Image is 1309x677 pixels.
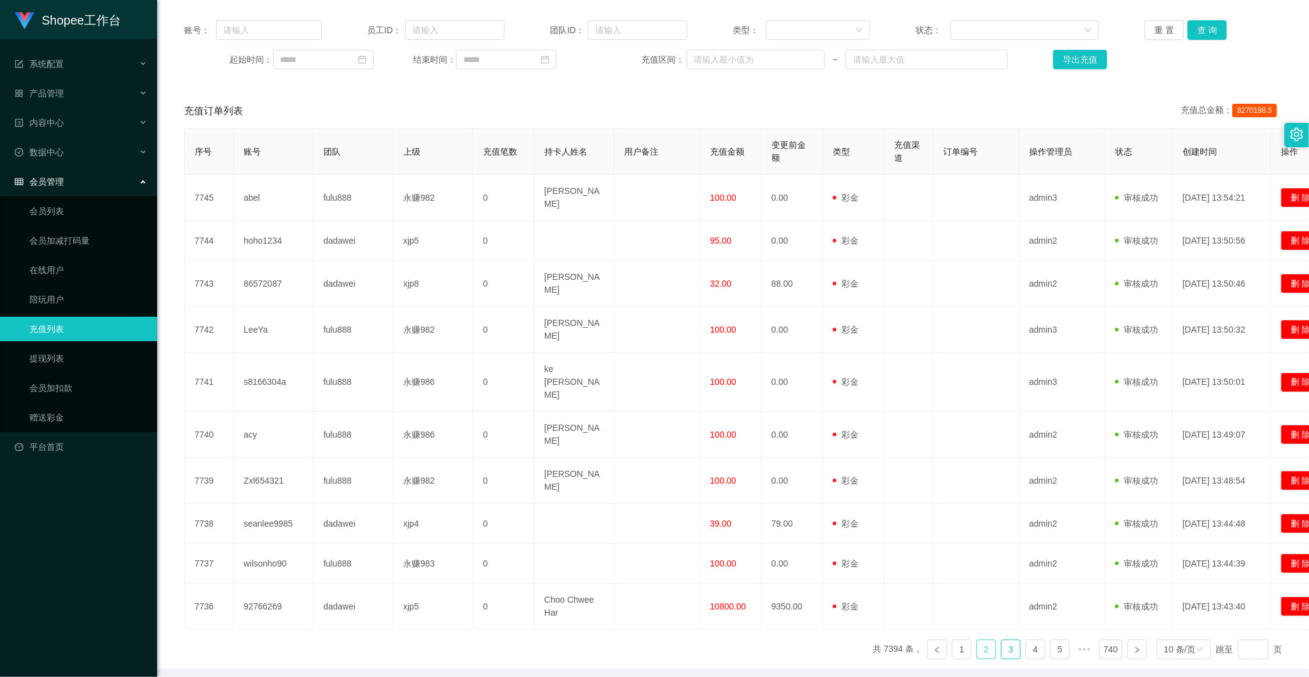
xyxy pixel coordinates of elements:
td: 0.00 [762,412,823,458]
td: 0.00 [762,458,823,504]
input: 请输入 [588,20,687,40]
td: 0 [473,544,535,584]
td: [DATE] 13:50:46 [1173,261,1271,307]
td: 永赚986 [393,412,473,458]
i: 图标: form [15,60,23,68]
td: dadawei [314,504,393,544]
a: 图标: dashboard平台首页 [15,435,147,459]
td: xjp5 [393,221,473,261]
li: 向后 5 页 [1075,640,1094,659]
span: 序号 [195,147,212,157]
td: [DATE] 13:49:07 [1173,412,1271,458]
td: admin2 [1019,221,1105,261]
span: 彩金 [833,519,859,528]
button: 查 询 [1187,20,1227,40]
div: 充值总金额： [1181,104,1282,118]
td: 7738 [185,504,234,544]
span: 充值订单列表 [184,104,243,118]
input: 请输入 [216,20,322,40]
span: 彩金 [833,602,859,611]
span: 39.00 [710,519,732,528]
td: seanlee9985 [234,504,314,544]
span: 类型 [833,147,850,157]
td: 86572087 [234,261,314,307]
span: 彩金 [833,377,859,387]
span: 会员管理 [15,177,64,187]
i: 图标: check-circle-o [15,148,23,157]
td: 7741 [185,353,234,412]
td: admin3 [1019,175,1105,221]
td: dadawei [314,584,393,630]
span: 100.00 [710,430,736,439]
li: 上一页 [927,640,947,659]
td: admin2 [1019,504,1105,544]
a: 在线用户 [29,258,147,282]
td: fulu888 [314,353,393,412]
span: 团队 [323,147,341,157]
td: 79.00 [762,504,823,544]
td: 0.00 [762,221,823,261]
td: [PERSON_NAME] [535,458,614,504]
td: fulu888 [314,412,393,458]
td: [PERSON_NAME] [535,307,614,353]
td: 88.00 [762,261,823,307]
span: 充值渠道 [894,140,920,163]
span: 持卡人姓名 [544,147,587,157]
td: 7737 [185,544,234,584]
span: 充值笔数 [483,147,517,157]
a: 5 [1051,640,1069,659]
td: 0 [473,221,535,261]
td: fulu888 [314,458,393,504]
span: 起始时间： [230,53,273,66]
td: 0 [473,353,535,412]
td: 7739 [185,458,234,504]
td: admin3 [1019,353,1105,412]
span: 类型： [733,24,765,37]
td: LeeYa [234,307,314,353]
td: 永赚986 [393,353,473,412]
li: 下一页 [1127,640,1147,659]
span: 100.00 [710,559,736,568]
td: [DATE] 13:50:32 [1173,307,1271,353]
span: 审核成功 [1115,476,1158,486]
span: 95.00 [710,236,732,246]
a: 会员加扣款 [29,376,147,400]
li: 2 [976,640,996,659]
span: 彩金 [833,279,859,288]
span: 审核成功 [1115,325,1158,335]
td: 0 [473,458,535,504]
td: 0.00 [762,353,823,412]
button: 重 置 [1145,20,1184,40]
i: 图标: calendar [541,55,549,64]
td: wilsonho90 [234,544,314,584]
a: 3 [1002,640,1020,659]
td: 0.00 [762,307,823,353]
td: 永赚982 [393,175,473,221]
span: 状态： [916,24,951,37]
td: acy [234,412,314,458]
span: 100.00 [710,325,736,335]
span: ~ [825,53,846,66]
span: 审核成功 [1115,236,1158,246]
span: 彩金 [833,193,859,203]
input: 请输入最小值为 [687,50,825,69]
i: 图标: calendar [358,55,366,64]
a: 会员加减打码量 [29,228,147,253]
td: [PERSON_NAME] [535,175,614,221]
i: 图标: down [855,26,863,35]
a: 1 [952,640,971,659]
span: 8270198.5 [1232,104,1277,117]
i: 图标: table [15,177,23,186]
td: 0 [473,307,535,353]
td: 7740 [185,412,234,458]
a: 陪玩用户 [29,287,147,312]
li: 740 [1099,640,1122,659]
td: 永赚982 [393,458,473,504]
a: 2 [977,640,995,659]
div: 10 条/页 [1164,640,1195,659]
i: 图标: appstore-o [15,89,23,98]
span: 员工ID： [367,24,405,37]
span: 操作 [1281,147,1298,157]
td: [DATE] 13:50:01 [1173,353,1271,412]
div: 跳至 页 [1216,640,1282,659]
